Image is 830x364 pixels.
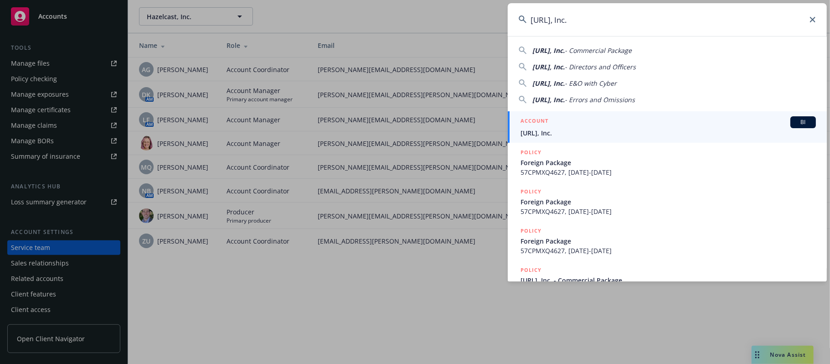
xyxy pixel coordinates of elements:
[508,143,827,182] a: POLICYForeign Package57CPMXQ4627, [DATE]-[DATE]
[521,276,816,285] span: [URL], Inc. - Commercial Package
[521,197,816,207] span: Foreign Package
[521,116,548,127] h5: ACCOUNT
[521,158,816,167] span: Foreign Package
[521,128,816,138] span: [URL], Inc.
[508,260,827,300] a: POLICY[URL], Inc. - Commercial Package
[521,246,816,255] span: 57CPMXQ4627, [DATE]-[DATE]
[565,79,617,88] span: - E&O with Cyber
[521,265,541,275] h5: POLICY
[532,62,565,71] span: [URL], Inc.
[508,221,827,260] a: POLICYForeign Package57CPMXQ4627, [DATE]-[DATE]
[532,46,565,55] span: [URL], Inc.
[521,207,816,216] span: 57CPMXQ4627, [DATE]-[DATE]
[508,111,827,143] a: ACCOUNTBI[URL], Inc.
[794,118,812,126] span: BI
[565,62,636,71] span: - Directors and Officers
[532,95,565,104] span: [URL], Inc.
[508,3,827,36] input: Search...
[532,79,565,88] span: [URL], Inc.
[521,167,816,177] span: 57CPMXQ4627, [DATE]-[DATE]
[565,46,632,55] span: - Commercial Package
[521,187,541,196] h5: POLICY
[521,236,816,246] span: Foreign Package
[508,182,827,221] a: POLICYForeign Package57CPMXQ4627, [DATE]-[DATE]
[565,95,635,104] span: - Errors and Omissions
[521,148,541,157] h5: POLICY
[521,226,541,235] h5: POLICY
